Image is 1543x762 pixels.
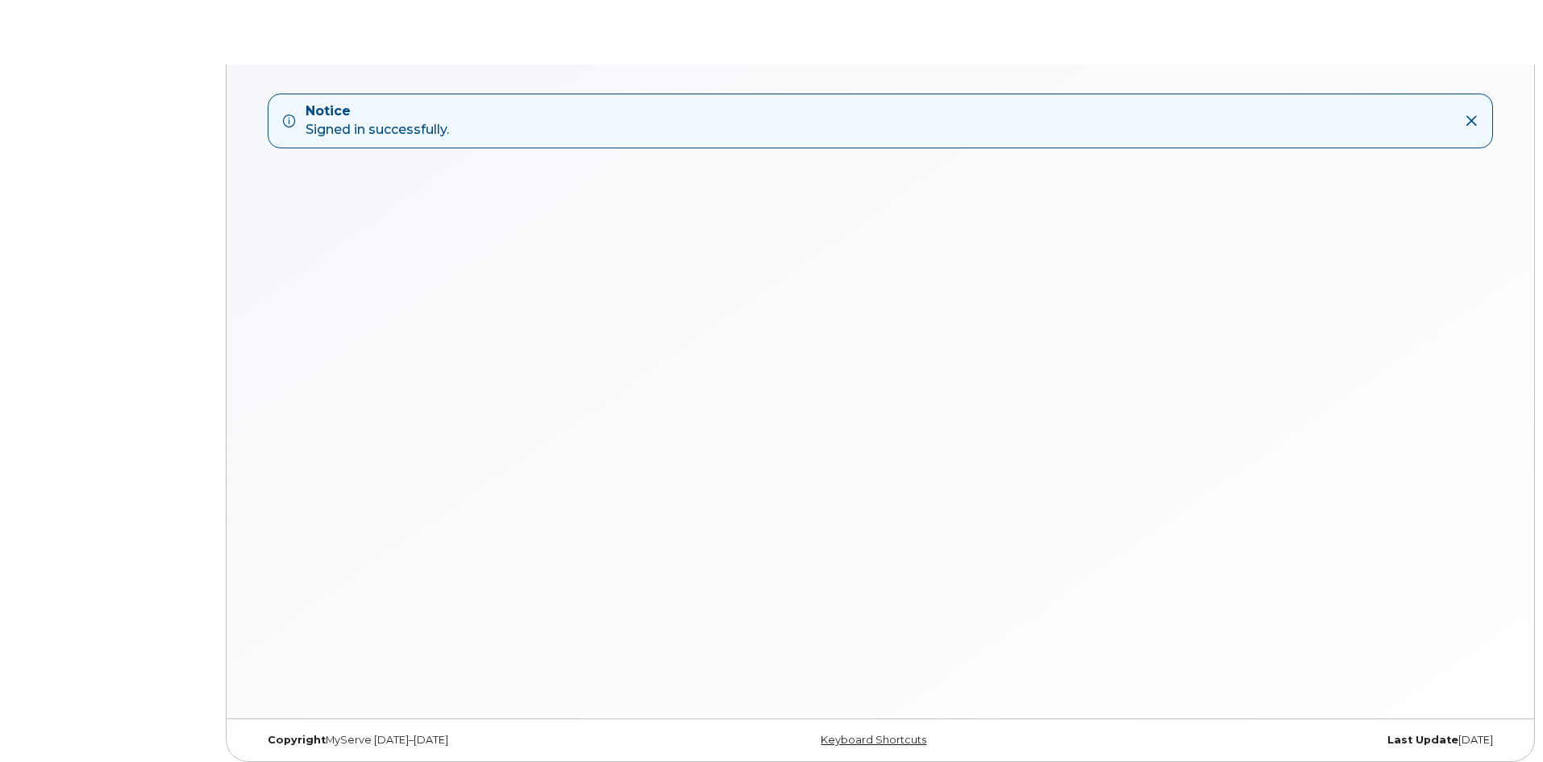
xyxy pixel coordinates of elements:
a: Keyboard Shortcuts [821,734,926,746]
div: [DATE] [1088,734,1505,747]
strong: Last Update [1387,734,1458,746]
div: MyServe [DATE]–[DATE] [256,734,672,747]
strong: Notice [306,102,449,121]
strong: Copyright [268,734,326,746]
div: Signed in successfully. [306,102,449,139]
